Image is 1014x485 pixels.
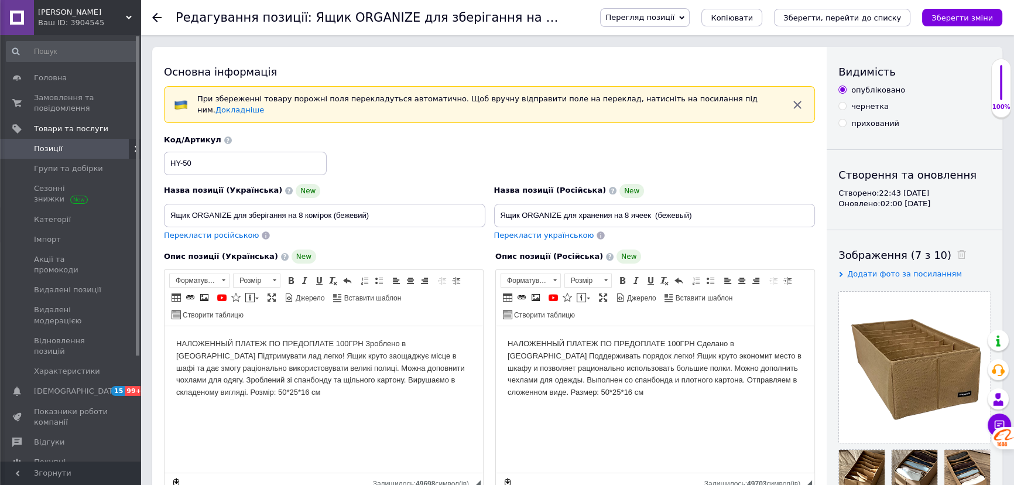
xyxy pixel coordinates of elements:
[614,291,658,304] a: Джерело
[34,285,101,295] span: Видалені позиції
[838,248,991,262] div: Зображення (7 з 10)
[34,214,71,225] span: Категорії
[991,59,1011,118] div: 100% Якість заповнення
[372,274,385,287] a: Вставити/видалити маркований список
[735,274,748,287] a: По центру
[165,326,483,473] iframe: Редактор, 500C3F86-E4AD-44C6-AFCD-BBFB40C2E67C
[244,291,261,304] a: Вставити повідомлення
[564,274,612,288] a: Розмір
[34,73,67,83] span: Головна
[663,291,735,304] a: Вставити шаблон
[418,274,431,287] a: По правому краю
[170,274,218,287] span: Форматування
[164,186,282,194] span: Назва позиції (Українська)
[851,85,905,95] div: опубліковано
[838,64,991,79] div: Видимість
[296,184,320,198] span: New
[313,274,326,287] a: Підкреслений (Ctrl+U)
[605,13,674,22] span: Перегляд позиції
[704,274,717,287] a: Вставити/видалити маркований список
[285,274,297,287] a: Жирний (Ctrl+B)
[597,291,609,304] a: Максимізувати
[404,274,417,287] a: По центру
[358,274,371,287] a: Вставити/видалити нумерований список
[234,274,269,287] span: Розмір
[847,269,962,278] span: Додати фото за посиланням
[38,7,126,18] span: Комфорт Корнер
[515,291,528,304] a: Вставити/Редагувати посилання (Ctrl+L)
[616,274,629,287] a: Жирний (Ctrl+B)
[164,231,259,240] span: Перекласти російською
[922,9,1002,26] button: Зберегти зміни
[34,336,108,357] span: Відновлення позицій
[34,124,108,134] span: Товари та послуги
[494,204,816,227] input: Наприклад, H&M жіноча сукня зелена 38 розмір вечірня максі з блискітками
[215,105,264,114] a: Докладніше
[494,231,594,240] span: Перекласти українською
[299,274,311,287] a: Курсив (Ctrl+I)
[229,291,242,304] a: Вставити іконку
[292,250,316,264] span: New
[34,386,121,397] span: [DEMOGRAPHIC_DATA]
[34,93,108,114] span: Замовлення та повідомлення
[767,274,780,287] a: Зменшити відступ
[616,250,641,264] span: New
[164,204,485,227] input: Наприклад, H&M жіноча сукня зелена 38 розмір вечірня максі з блискітками
[988,414,1011,437] button: Чат з покупцем
[34,305,108,326] span: Видалені модерацією
[6,41,138,62] input: Пошук
[181,310,244,320] span: Створити таблицю
[342,293,402,303] span: Вставити шаблон
[644,274,657,287] a: Підкреслений (Ctrl+U)
[711,13,753,22] span: Копіювати
[749,274,762,287] a: По правому краю
[630,274,643,287] a: Курсив (Ctrl+I)
[111,386,125,396] span: 15
[529,291,542,304] a: Зображення
[501,291,514,304] a: Таблиця
[838,188,991,199] div: Створено: 22:43 [DATE]
[331,291,403,304] a: Вставити шаблон
[619,184,644,198] span: New
[658,274,671,287] a: Видалити форматування
[34,163,103,174] span: Групи та добірки
[565,274,600,287] span: Розмір
[34,437,64,448] span: Відгуки
[164,64,815,79] div: Основна інформація
[164,252,278,261] span: Опис позиції (Українська)
[838,199,991,209] div: Оновлено: 02:00 [DATE]
[164,135,221,144] span: Код/Артикул
[672,274,685,287] a: Повернути (Ctrl+Z)
[575,291,592,304] a: Вставити повідомлення
[496,326,814,473] iframe: Редактор, 68781D73-4A7A-4E30-85BE-31148C1514B9
[501,308,577,321] a: Створити таблицю
[781,274,794,287] a: Збільшити відступ
[294,293,325,303] span: Джерело
[992,103,1010,111] div: 100%
[851,101,889,112] div: чернетка
[265,291,278,304] a: Максимізувати
[233,274,280,288] a: Розмір
[34,183,108,204] span: Сезонні знижки
[783,13,901,22] i: Зберегти, перейти до списку
[184,291,197,304] a: Вставити/Редагувати посилання (Ctrl+L)
[721,274,734,287] a: По лівому краю
[283,291,327,304] a: Джерело
[174,98,188,112] img: :flag-ua:
[390,274,403,287] a: По лівому краю
[125,386,144,396] span: 99+
[690,274,703,287] a: Вставити/видалити нумерований список
[34,254,108,275] span: Акції та промокоди
[34,144,63,154] span: Позиції
[561,291,574,304] a: Вставити іконку
[547,291,560,304] a: Додати відео з YouTube
[327,274,340,287] a: Видалити форматування
[34,407,108,428] span: Показники роботи компанії
[851,118,899,129] div: прихований
[625,293,656,303] span: Джерело
[34,366,100,377] span: Характеристики
[501,274,561,288] a: Форматування
[169,274,229,288] a: Форматування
